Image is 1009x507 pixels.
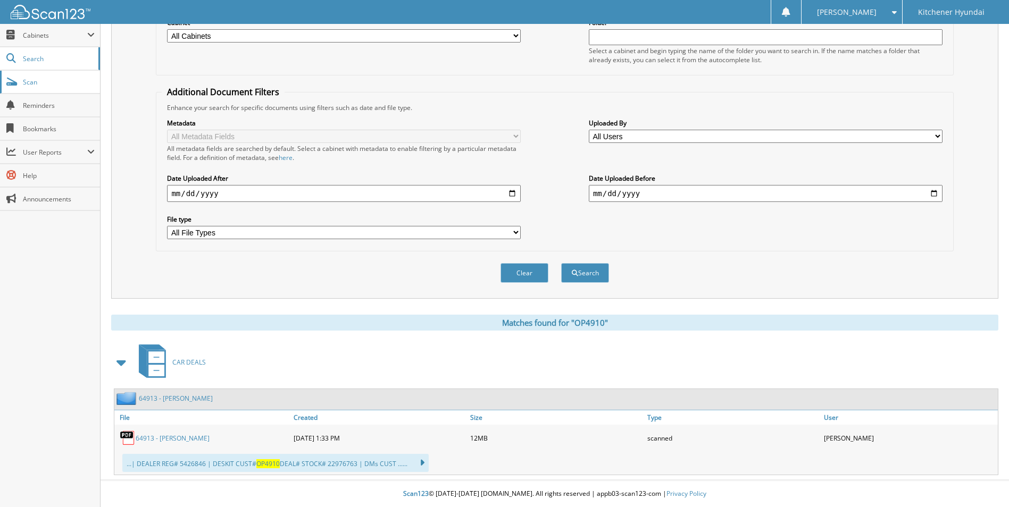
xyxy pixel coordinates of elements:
span: [PERSON_NAME] [817,9,877,15]
span: Reminders [23,101,95,110]
a: User [821,410,998,425]
a: CAR DEALS [132,341,206,383]
span: Scan123 [403,489,429,498]
div: © [DATE]-[DATE] [DOMAIN_NAME]. All rights reserved | appb03-scan123-com | [101,481,1009,507]
span: Scan [23,78,95,87]
a: Created [291,410,468,425]
div: Select a cabinet and begin typing the name of the folder you want to search in. If the name match... [589,46,943,64]
label: Uploaded By [589,119,943,128]
input: end [589,185,943,202]
a: here [279,153,293,162]
a: 64913 - [PERSON_NAME] [139,394,213,403]
button: Clear [501,263,548,283]
img: scan123-logo-white.svg [11,5,90,19]
div: [PERSON_NAME] [821,427,998,449]
span: Search [23,54,93,63]
span: Bookmarks [23,124,95,133]
label: Date Uploaded Before [589,174,943,183]
a: Privacy Policy [666,489,706,498]
a: Size [468,410,644,425]
span: OP4910 [256,459,280,468]
span: User Reports [23,148,87,157]
span: Announcements [23,195,95,204]
span: CAR DEALS [172,358,206,367]
a: 64913 - [PERSON_NAME] [136,434,210,443]
span: Kitchener Hyundai [918,9,985,15]
div: Enhance your search for specific documents using filters such as date and file type. [162,103,947,112]
div: ...| DEALER REG# 5426846 | DESKIT CUST# DEAL# STOCK# 22976763 | DMs CUST ...... [122,454,429,472]
div: scanned [645,427,821,449]
button: Search [561,263,609,283]
img: PDF.png [120,430,136,446]
legend: Additional Document Filters [162,86,285,98]
span: Help [23,171,95,180]
label: File type [167,215,521,224]
a: File [114,410,291,425]
div: Matches found for "OP4910" [111,315,998,331]
div: [DATE] 1:33 PM [291,427,468,449]
div: All metadata fields are searched by default. Select a cabinet with metadata to enable filtering b... [167,144,521,162]
div: 12MB [468,427,644,449]
label: Date Uploaded After [167,174,521,183]
a: Type [645,410,821,425]
input: start [167,185,521,202]
label: Metadata [167,119,521,128]
span: Cabinets [23,31,87,40]
img: folder2.png [116,392,139,405]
